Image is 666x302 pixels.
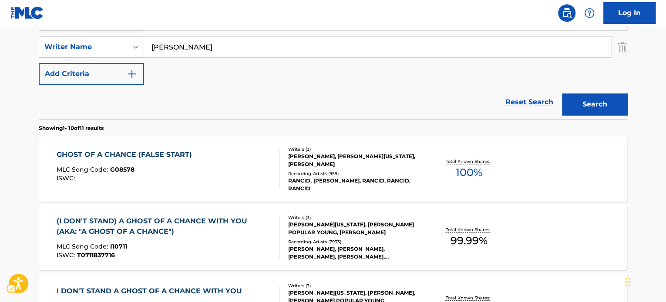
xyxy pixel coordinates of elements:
[562,8,572,18] img: search
[584,8,595,18] img: help
[57,251,77,259] span: ISWC :
[10,7,44,19] img: MLC Logo
[288,146,420,153] div: Writers ( 3 )
[288,239,420,245] div: Recording Artists ( 7933 )
[39,136,627,202] a: GHOST OF A CHANCE (FALSE START)MLC Song Code:G08578ISWC:Writers (3)[PERSON_NAME], [PERSON_NAME][U...
[288,170,420,177] div: Recording Artists ( 959 )
[288,221,420,236] div: [PERSON_NAME][US_STATE], [PERSON_NAME] POPULAR YOUNG, [PERSON_NAME]
[57,174,77,182] span: ISWC :
[288,153,420,168] div: [PERSON_NAME], [PERSON_NAME][US_STATE], [PERSON_NAME]
[622,260,666,302] div: Chat Widget
[77,251,115,259] span: T0711837716
[57,149,196,160] div: GHOST OF A CHANCE (FALSE START)
[445,226,492,233] p: Total Known Shares:
[57,242,110,250] span: MLC Song Code :
[288,245,420,261] div: [PERSON_NAME], [PERSON_NAME], [PERSON_NAME], [PERSON_NAME], [PERSON_NAME]
[144,37,611,57] input: Search...
[445,158,492,165] p: Total Known Shares:
[39,9,627,119] form: Search Form
[622,260,666,302] iframe: Hubspot Iframe
[445,295,492,301] p: Total Known Shares:
[618,36,627,58] img: Delete Criterion
[288,282,420,289] div: Writers ( 3 )
[450,233,487,249] span: 99.99 %
[288,177,420,192] div: RANCID, [PERSON_NAME], RANCID, RANCID, RANCID
[110,166,135,173] span: G08578
[39,124,104,132] p: Showing 1 - 10 of 11 results
[455,165,482,180] span: 100 %
[603,2,656,24] a: Log In
[501,93,558,112] a: Reset Search
[39,63,144,85] button: Add Criteria
[39,205,627,270] a: (I DON'T STAND) A GHOST OF A CHANCE WITH YOU (AKA: "A GHOST OF A CHANCE")MLC Song Code:I10711ISWC...
[127,69,137,79] img: 9d2ae6d4665cec9f34b9.svg
[625,269,630,295] div: Drag
[57,286,246,296] div: I DON'T STAND A GHOST OF A CHANCE WITH YOU
[57,166,110,173] span: MLC Song Code :
[110,242,127,250] span: I10711
[562,93,627,115] button: Search
[288,214,420,221] div: Writers ( 3 )
[57,216,273,237] div: (I DON'T STAND) A GHOST OF A CHANCE WITH YOU (AKA: "A GHOST OF A CHANCE")
[44,42,123,52] div: Writer Name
